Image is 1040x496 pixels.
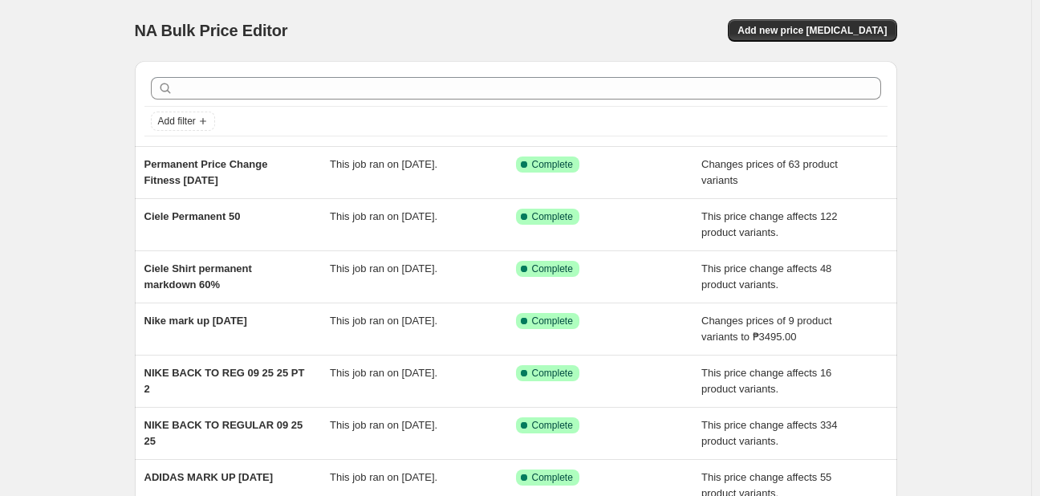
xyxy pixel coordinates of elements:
[330,158,437,170] span: This job ran on [DATE].
[144,158,268,186] span: Permanent Price Change Fitness [DATE]
[532,367,573,380] span: Complete
[701,419,838,447] span: This price change affects 334 product variants.
[330,419,437,431] span: This job ran on [DATE].
[144,262,252,291] span: Ciele Shirt permanent markdown 60%
[330,262,437,274] span: This job ran on [DATE].
[532,210,573,223] span: Complete
[330,471,437,483] span: This job ran on [DATE].
[737,24,887,37] span: Add new price [MEDICAL_DATA]
[532,315,573,327] span: Complete
[144,210,241,222] span: Ciele Permanent 50
[532,158,573,171] span: Complete
[330,367,437,379] span: This job ran on [DATE].
[144,471,274,483] span: ADIDAS MARK UP [DATE]
[135,22,288,39] span: NA Bulk Price Editor
[532,262,573,275] span: Complete
[144,367,305,395] span: NIKE BACK TO REG 09 25 25 PT 2
[330,210,437,222] span: This job ran on [DATE].
[144,315,247,327] span: Nike mark up [DATE]
[701,315,832,343] span: Changes prices of 9 product variants to ₱3495.00
[701,367,831,395] span: This price change affects 16 product variants.
[701,210,838,238] span: This price change affects 122 product variants.
[728,19,896,42] button: Add new price [MEDICAL_DATA]
[330,315,437,327] span: This job ran on [DATE].
[158,115,196,128] span: Add filter
[701,262,831,291] span: This price change affects 48 product variants.
[144,419,303,447] span: NIKE BACK TO REGULAR 09 25 25
[151,112,215,131] button: Add filter
[701,158,838,186] span: Changes prices of 63 product variants
[532,471,573,484] span: Complete
[532,419,573,432] span: Complete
